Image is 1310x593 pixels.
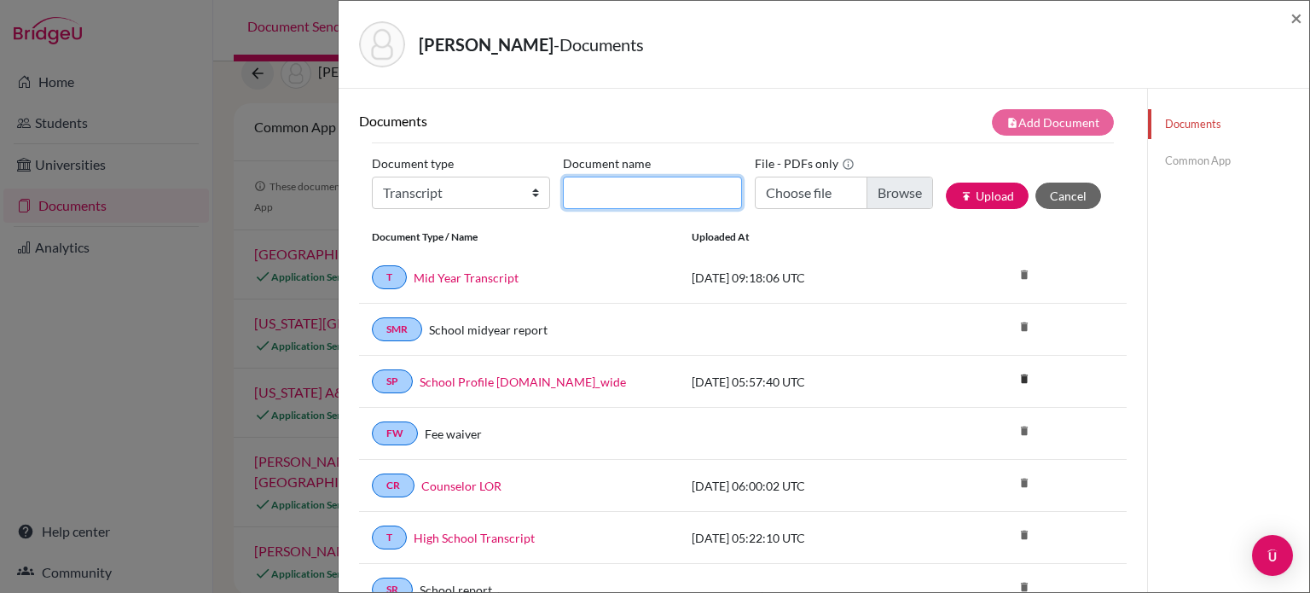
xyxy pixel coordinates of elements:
span: × [1290,5,1302,30]
a: School Profile [DOMAIN_NAME]_wide [420,373,626,391]
a: Common App [1148,146,1309,176]
a: Fee waiver [425,425,482,443]
i: delete [1011,314,1037,340]
a: FW [372,421,418,445]
span: - Documents [554,34,644,55]
strong: [PERSON_NAME] [419,34,554,55]
a: Mid Year Transcript [414,269,519,287]
a: delete [1011,369,1037,392]
i: publish [960,190,972,202]
i: delete [1011,366,1037,392]
div: Document Type / Name [359,230,679,245]
a: T [372,265,407,289]
div: [DATE] 05:22:10 UTC [679,529,935,547]
i: delete [1011,522,1037,548]
label: Document name [563,150,651,177]
a: T [372,526,407,549]
div: [DATE] 06:00:02 UTC [679,477,935,495]
i: note_add [1006,117,1018,129]
div: Open Intercom Messenger [1252,535,1293,576]
a: SMR [372,317,422,341]
a: CR [372,474,414,497]
label: File - PDFs only [755,150,855,177]
a: Counselor LOR [421,477,501,495]
div: [DATE] 09:18:06 UTC [679,269,935,287]
i: delete [1011,470,1037,496]
i: delete [1011,262,1037,288]
a: SP [372,369,413,393]
a: Documents [1148,109,1309,139]
button: Cancel [1035,183,1101,209]
i: delete [1011,418,1037,444]
div: Uploaded at [679,230,935,245]
div: [DATE] 05:57:40 UTC [679,373,935,391]
h6: Documents [359,113,743,129]
a: High School Transcript [414,529,535,547]
button: Close [1290,8,1302,28]
button: publishUpload [946,183,1029,209]
a: School midyear report [429,321,548,339]
label: Document type [372,150,454,177]
button: note_addAdd Document [992,109,1114,136]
